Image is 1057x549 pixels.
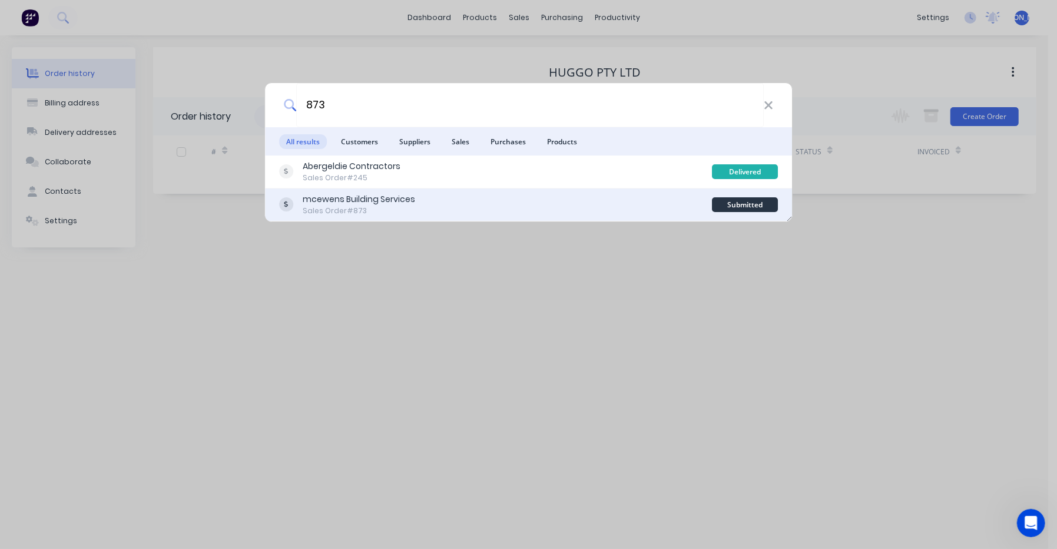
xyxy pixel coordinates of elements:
[540,134,584,149] span: Products
[334,134,385,149] span: Customers
[1017,509,1045,537] iframe: Intercom live chat
[303,173,400,183] div: Sales Order #245
[303,206,415,216] div: Sales Order #873
[303,160,400,173] div: Abergeldie Contractors
[296,83,764,127] input: Start typing a customer or supplier name to create a new order...
[392,134,438,149] span: Suppliers
[279,134,327,149] span: All results
[713,164,778,179] div: Delivered
[483,134,533,149] span: Purchases
[713,197,778,212] div: Submitted
[445,134,476,149] span: Sales
[303,193,415,206] div: mcewens Building Services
